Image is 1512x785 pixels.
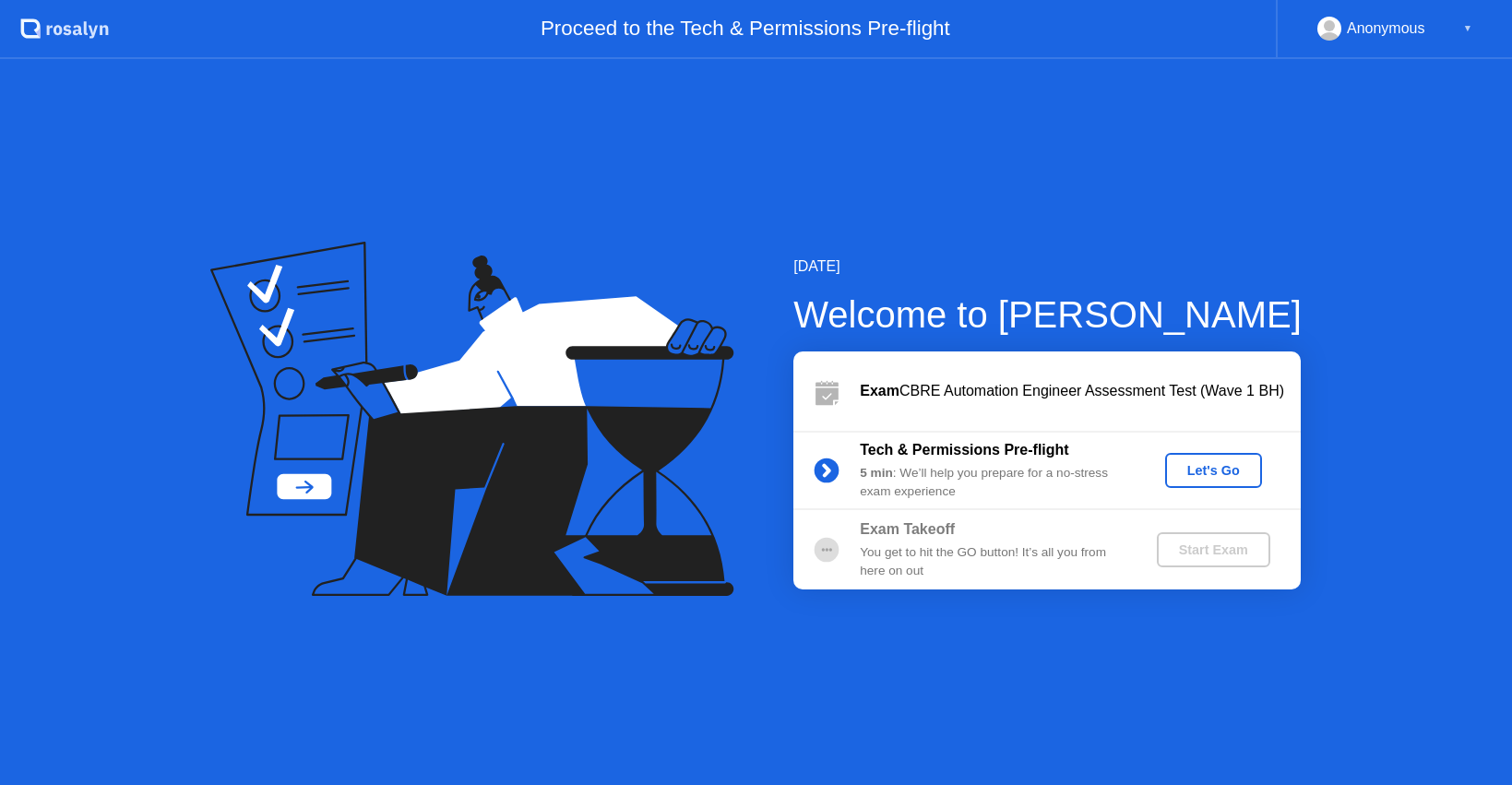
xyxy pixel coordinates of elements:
div: [DATE] [793,256,1302,278]
div: Welcome to [PERSON_NAME] [793,287,1302,342]
div: Start Exam [1164,542,1263,557]
div: ▼ [1463,17,1472,41]
div: You get to hit the GO button! It’s all you from here on out [860,543,1125,581]
b: 5 min [860,466,893,480]
b: Exam Takeoff [860,521,955,537]
button: Start Exam [1157,532,1270,567]
div: Anonymous [1347,17,1425,41]
b: Tech & Permissions Pre-flight [860,442,1068,458]
div: Let's Go [1173,463,1255,478]
div: CBRE Automation Engineer Assessment Test (Wave 1 BH) [860,380,1301,402]
b: Exam [860,383,899,398]
button: Let's Go [1165,453,1262,488]
div: : We’ll help you prepare for a no-stress exam experience [860,464,1125,502]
